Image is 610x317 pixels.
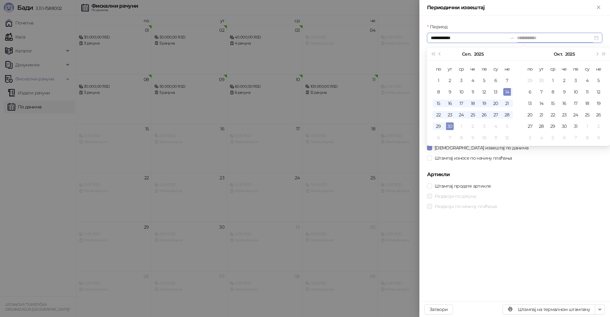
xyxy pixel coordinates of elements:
[595,111,602,119] div: 26
[524,121,536,132] td: 2025-10-27
[572,111,579,119] div: 24
[554,48,562,60] button: Изабери месец
[456,75,467,86] td: 2025-09-03
[467,86,478,98] td: 2025-09-11
[549,88,557,96] div: 8
[547,63,559,75] th: ср
[430,48,437,60] button: Претходна година (Control + left)
[446,88,454,96] div: 9
[581,75,593,86] td: 2025-10-04
[457,77,465,84] div: 3
[524,75,536,86] td: 2025-09-29
[509,35,514,40] span: to
[526,111,534,119] div: 20
[595,4,602,11] button: Close
[538,77,545,84] div: 30
[538,134,545,141] div: 4
[467,132,478,143] td: 2025-10-09
[432,155,515,162] span: Штампај износе по начину плаћања
[501,98,513,109] td: 2025-09-21
[595,100,602,107] div: 19
[469,100,477,107] div: 18
[570,132,581,143] td: 2025-11-07
[433,109,444,121] td: 2025-09-22
[427,171,602,178] h5: Артикли
[469,77,477,84] div: 4
[593,48,600,60] button: Следећи месец (PageDown)
[595,122,602,130] div: 2
[435,77,442,84] div: 1
[560,122,568,130] div: 30
[446,122,454,130] div: 30
[526,134,534,141] div: 3
[501,63,513,75] th: не
[478,86,490,98] td: 2025-09-12
[456,63,467,75] th: ср
[444,121,456,132] td: 2025-09-30
[478,109,490,121] td: 2025-09-26
[456,98,467,109] td: 2025-09-17
[492,122,499,130] div: 4
[583,122,591,130] div: 1
[444,63,456,75] th: ут
[478,98,490,109] td: 2025-09-19
[435,100,442,107] div: 15
[446,111,454,119] div: 23
[572,88,579,96] div: 10
[600,48,607,60] button: Следећа година (Control + right)
[492,134,499,141] div: 11
[467,109,478,121] td: 2025-09-25
[560,77,568,84] div: 2
[427,4,595,11] div: Периодични извештај
[432,144,531,151] span: [DEMOGRAPHIC_DATA] извештај по данима
[427,23,451,30] label: Период
[581,132,593,143] td: 2025-11-08
[433,75,444,86] td: 2025-09-01
[565,48,575,60] button: Изабери годину
[492,100,499,107] div: 20
[526,88,534,96] div: 6
[490,63,501,75] th: су
[490,98,501,109] td: 2025-09-20
[547,132,559,143] td: 2025-11-05
[501,121,513,132] td: 2025-10-05
[559,121,570,132] td: 2025-10-30
[581,63,593,75] th: су
[433,98,444,109] td: 2025-09-15
[435,134,442,141] div: 6
[583,111,591,119] div: 25
[431,34,507,41] input: Период
[547,98,559,109] td: 2025-10-15
[432,203,499,210] span: Раздвоји по начину плаћања
[435,88,442,96] div: 8
[559,63,570,75] th: че
[456,109,467,121] td: 2025-09-24
[572,77,579,84] div: 3
[501,109,513,121] td: 2025-09-28
[524,132,536,143] td: 2025-11-03
[547,121,559,132] td: 2025-10-29
[446,100,454,107] div: 16
[595,88,602,96] div: 12
[593,121,604,132] td: 2025-11-02
[559,75,570,86] td: 2025-10-02
[444,132,456,143] td: 2025-10-07
[593,75,604,86] td: 2025-10-05
[509,35,514,40] span: swap-right
[560,111,568,119] div: 23
[538,122,545,130] div: 28
[524,63,536,75] th: по
[467,75,478,86] td: 2025-09-04
[457,122,465,130] div: 1
[595,134,602,141] div: 9
[581,121,593,132] td: 2025-11-01
[570,63,581,75] th: пе
[549,134,557,141] div: 5
[480,122,488,130] div: 3
[536,121,547,132] td: 2025-10-28
[462,48,471,60] button: Изабери месец
[478,63,490,75] th: пе
[480,77,488,84] div: 5
[437,48,444,60] button: Претходни месец (PageUp)
[490,86,501,98] td: 2025-09-13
